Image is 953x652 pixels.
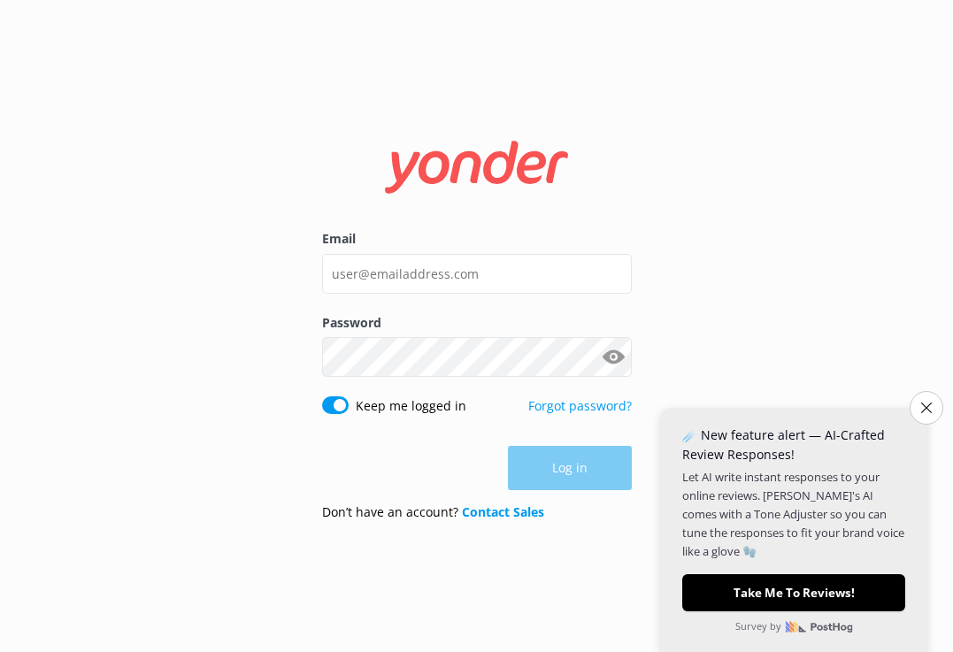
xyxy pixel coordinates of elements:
[528,397,632,414] a: Forgot password?
[602,263,623,284] keeper-lock: Open Keeper Popup
[322,229,632,249] label: Email
[322,254,632,294] input: user@emailaddress.com
[322,313,632,333] label: Password
[462,503,544,520] a: Contact Sales
[596,340,632,375] button: Show password
[322,502,544,522] p: Don’t have an account?
[356,396,466,416] label: Keep me logged in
